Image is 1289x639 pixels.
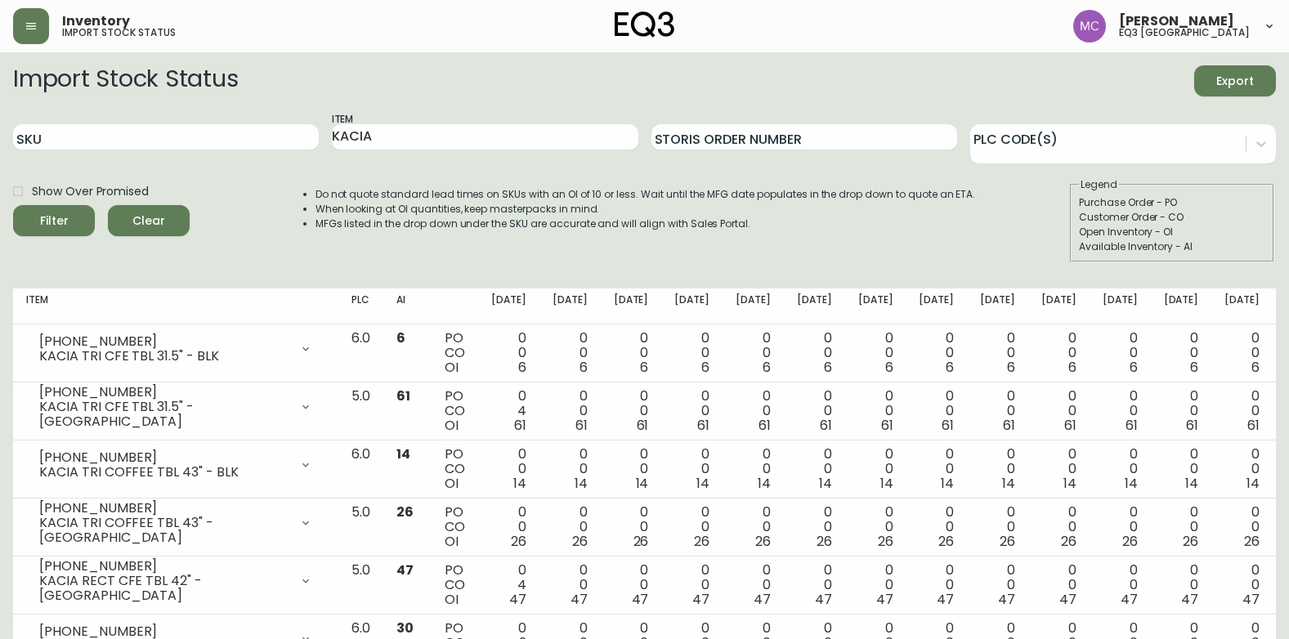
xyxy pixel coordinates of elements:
[383,288,432,324] th: AI
[62,28,176,38] h5: import stock status
[1079,195,1265,210] div: Purchase Order - PO
[39,574,289,603] div: KACIA RECT CFE TBL 42" - [GEOGRAPHIC_DATA]
[553,447,588,491] div: 0 0
[674,505,709,549] div: 0 0
[1000,532,1015,551] span: 26
[1007,358,1015,377] span: 6
[858,389,893,433] div: 0 0
[108,205,190,236] button: Clear
[338,324,383,382] td: 6.0
[1164,563,1199,607] div: 0 0
[661,288,723,324] th: [DATE]
[967,288,1028,324] th: [DATE]
[797,447,832,491] div: 0 0
[941,474,954,493] span: 14
[614,563,649,607] div: 0 0
[445,563,465,607] div: PO CO
[1103,563,1138,607] div: 0 0
[784,288,845,324] th: [DATE]
[614,389,649,433] div: 0 0
[980,447,1015,491] div: 0 0
[817,532,832,551] span: 26
[674,331,709,375] div: 0 0
[40,211,69,231] div: Filter
[39,450,289,465] div: [PHONE_NUMBER]
[1119,15,1234,28] span: [PERSON_NAME]
[919,447,954,491] div: 0 0
[1103,331,1138,375] div: 0 0
[121,211,177,231] span: Clear
[876,590,893,609] span: 47
[946,358,954,377] span: 6
[1242,590,1260,609] span: 47
[338,382,383,440] td: 5.0
[601,288,662,324] th: [DATE]
[396,328,405,347] span: 6
[445,389,465,433] div: PO CO
[736,563,771,607] div: 0 0
[26,505,325,541] div: [PHONE_NUMBER]KACIA TRI COFFEE TBL 43" -[GEOGRAPHIC_DATA]
[824,358,832,377] span: 6
[763,358,771,377] span: 6
[1079,177,1119,192] legend: Legend
[26,563,325,599] div: [PHONE_NUMBER]KACIA RECT CFE TBL 42" - [GEOGRAPHIC_DATA]
[919,505,954,549] div: 0 0
[1194,65,1276,96] button: Export
[478,288,539,324] th: [DATE]
[885,358,893,377] span: 6
[1125,474,1138,493] span: 14
[674,447,709,491] div: 0 0
[1251,358,1260,377] span: 6
[736,389,771,433] div: 0 0
[736,331,771,375] div: 0 0
[39,334,289,349] div: [PHONE_NUMBER]
[1185,474,1198,493] span: 14
[553,389,588,433] div: 0 0
[1122,532,1138,551] span: 26
[511,532,526,551] span: 26
[445,358,459,377] span: OI
[1041,505,1076,549] div: 0 0
[338,288,383,324] th: PLC
[553,563,588,607] div: 0 0
[942,416,954,435] span: 61
[636,474,649,493] span: 14
[1121,590,1138,609] span: 47
[797,563,832,607] div: 0 0
[1190,358,1198,377] span: 6
[736,505,771,549] div: 0 0
[614,447,649,491] div: 0 0
[819,474,832,493] span: 14
[1151,288,1212,324] th: [DATE]
[640,358,648,377] span: 6
[880,474,893,493] span: 14
[316,217,976,231] li: MFGs listed in the drop down under the SKU are accurate and will align with Sales Portal.
[338,556,383,614] td: 5.0
[1079,225,1265,239] div: Open Inventory - OI
[906,288,967,324] th: [DATE]
[338,440,383,498] td: 6.0
[1186,416,1198,435] span: 61
[797,331,832,375] div: 0 0
[1224,447,1260,491] div: 0 0
[692,590,709,609] span: 47
[1079,239,1265,254] div: Available Inventory - AI
[445,532,459,551] span: OI
[697,416,709,435] span: 61
[396,561,414,579] span: 47
[1224,331,1260,375] div: 0 0
[614,331,649,375] div: 0 0
[39,385,289,400] div: [PHONE_NUMBER]
[998,590,1015,609] span: 47
[938,532,954,551] span: 26
[445,331,465,375] div: PO CO
[615,11,675,38] img: logo
[1103,389,1138,433] div: 0 0
[575,416,588,435] span: 61
[1061,532,1076,551] span: 26
[797,505,832,549] div: 0 0
[491,563,526,607] div: 0 4
[1041,389,1076,433] div: 0 0
[919,563,954,607] div: 0 0
[1041,331,1076,375] div: 0 0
